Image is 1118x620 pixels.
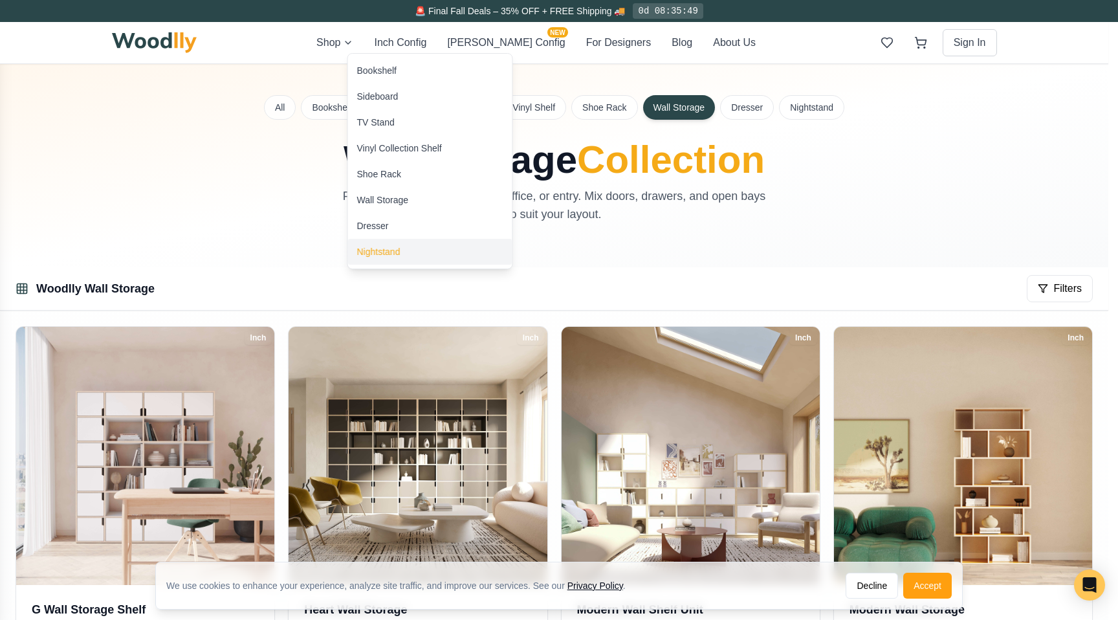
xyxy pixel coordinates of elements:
div: Wall Storage [357,194,409,206]
div: Nightstand [357,245,400,258]
div: Dresser [357,219,389,232]
div: Shoe Rack [357,168,401,181]
div: Sideboard [357,90,399,103]
div: TV Stand [357,116,395,129]
div: Shop [347,53,513,269]
div: Vinyl Collection Shelf [357,142,442,155]
div: Bookshelf [357,64,397,77]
